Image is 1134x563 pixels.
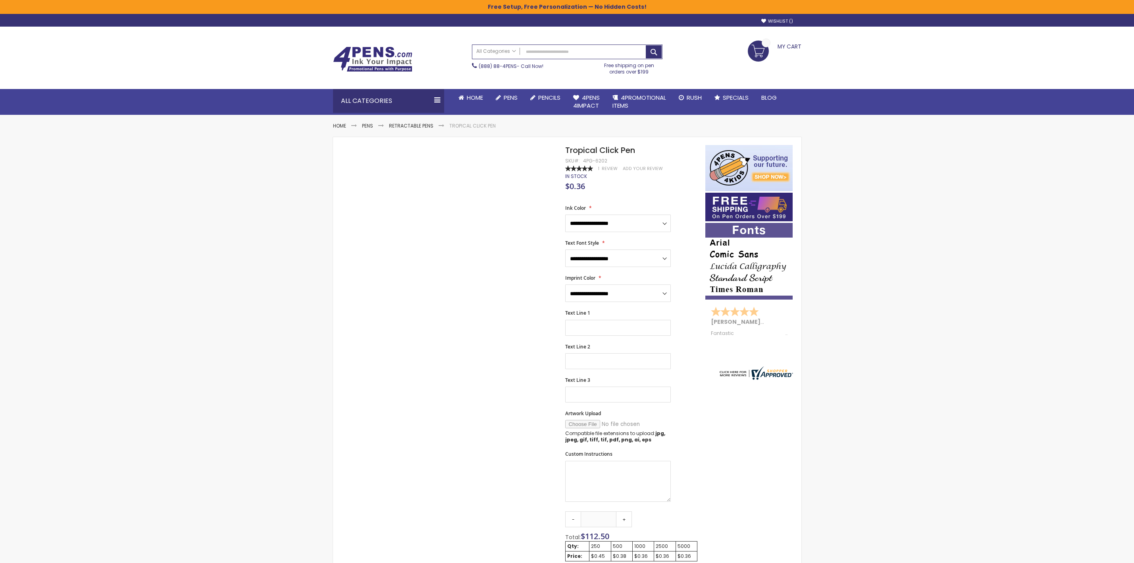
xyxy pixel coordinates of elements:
[672,89,708,106] a: Rush
[705,193,793,221] img: Free shipping on orders over $199
[711,331,788,336] div: Fantastic
[616,511,632,527] a: +
[489,89,524,106] a: Pens
[598,166,619,172] a: 1 Review
[761,18,793,24] a: Wishlist
[755,89,783,106] a: Blog
[678,553,695,559] div: $0.36
[565,451,612,457] span: Custom Instructions
[472,45,520,58] a: All Categories
[538,93,560,102] span: Pencils
[613,553,631,559] div: $0.38
[602,166,618,172] span: Review
[565,240,599,246] span: Text Font Style
[479,63,543,70] span: - Call Now!
[476,48,516,54] span: All Categories
[705,223,793,300] img: font-personalization-examples
[565,145,635,156] span: Tropical Click Pen
[583,158,607,164] div: 4PG-6202
[598,166,599,172] span: 1
[524,89,567,106] a: Pencils
[565,377,590,383] span: Text Line 3
[565,157,580,164] strong: SKU
[634,553,652,559] div: $0.36
[591,553,609,559] div: $0.45
[389,122,433,129] a: Retractable Pens
[565,533,581,541] span: Total:
[591,543,609,549] div: 250
[467,93,483,102] span: Home
[565,205,586,211] span: Ink Color
[612,93,666,110] span: 4PROMOTIONAL ITEMS
[585,531,609,542] span: 112.50
[452,89,489,106] a: Home
[567,543,579,549] strong: Qty:
[565,181,585,192] span: $0.36
[565,166,593,171] div: 100%
[656,553,674,559] div: $0.36
[656,543,674,549] div: 2500
[333,89,444,113] div: All Categories
[623,166,663,172] a: Add Your Review
[567,89,606,115] a: 4Pens4impact
[565,173,587,180] span: In stock
[565,430,671,443] p: Compatible file extensions to upload:
[634,543,652,549] div: 1000
[565,410,601,417] span: Artwork Upload
[362,122,373,129] a: Pens
[718,366,793,380] img: 4pens.com widget logo
[606,89,672,115] a: 4PROMOTIONALITEMS
[565,310,590,316] span: Text Line 1
[723,93,749,102] span: Specials
[565,511,581,527] a: -
[449,123,496,129] li: Tropical Click Pen
[504,93,518,102] span: Pens
[573,93,600,110] span: 4Pens 4impact
[567,553,582,559] strong: Price:
[596,59,662,75] div: Free shipping on pen orders over $199
[718,375,793,381] a: 4pens.com certificate URL
[565,275,595,281] span: Imprint Color
[565,430,665,443] strong: jpg, jpeg, gif, tiff, tif, pdf, png, ai, eps
[705,145,793,191] img: 4pens 4 kids
[708,89,755,106] a: Specials
[479,63,517,70] a: (888) 88-4PENS
[565,173,587,180] div: Availability
[565,343,590,350] span: Text Line 2
[333,122,346,129] a: Home
[687,93,702,102] span: Rush
[678,543,695,549] div: 5000
[711,318,763,326] span: [PERSON_NAME]
[613,543,631,549] div: 500
[581,531,609,542] span: $
[761,93,777,102] span: Blog
[333,46,412,72] img: 4Pens Custom Pens and Promotional Products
